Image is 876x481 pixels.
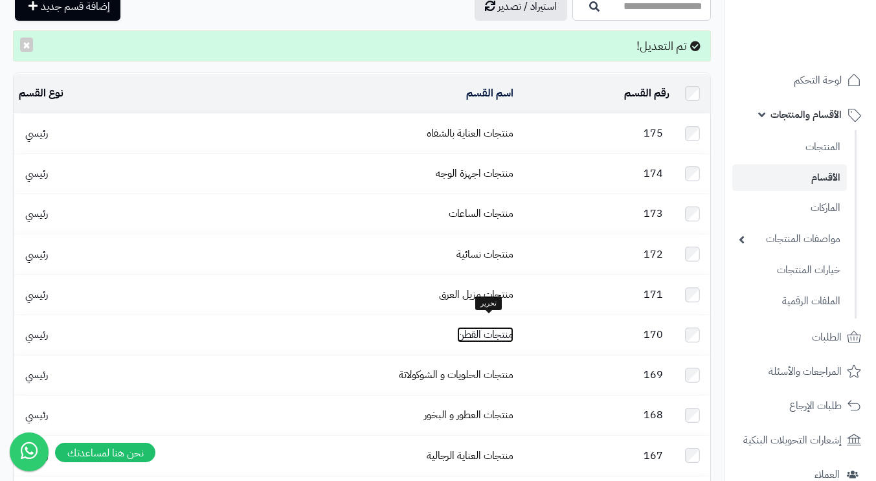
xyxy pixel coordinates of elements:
[732,65,868,96] a: لوحة التحكم
[466,85,513,101] a: اسم القسم
[439,287,513,302] a: منتجات مزيل العرق
[732,287,847,315] a: الملفات الرقمية
[732,164,847,191] a: الأقسام
[770,106,842,124] span: الأقسام والمنتجات
[427,126,513,141] a: منتجات العناية بالشفاه
[732,225,847,253] a: مواصفات المنتجات
[789,397,842,415] span: طلبات الإرجاع
[13,30,711,62] div: تم التعديل!
[637,126,669,141] span: 175
[637,448,669,464] span: 167
[637,367,669,383] span: 169
[732,425,868,456] a: إشعارات التحويلات البنكية
[743,431,842,449] span: إشعارات التحويلات البنكية
[424,407,513,423] a: منتجات العطور و البخور
[19,407,54,423] span: رئيسي
[637,247,669,262] span: 172
[457,327,513,342] a: منتجات القطن
[436,166,513,181] a: منتجات اجهزة الوجه
[20,38,33,52] button: ×
[732,356,868,387] a: المراجعات والأسئلة
[812,328,842,346] span: الطلبات
[456,247,513,262] a: منتجات نسائية
[19,206,54,221] span: رئيسي
[524,86,669,101] div: رقم القسم
[637,287,669,302] span: 171
[449,206,513,221] a: منتجات الساعات
[637,206,669,221] span: 173
[732,133,847,161] a: المنتجات
[732,256,847,284] a: خيارات المنتجات
[19,367,54,383] span: رئيسي
[14,74,168,113] td: نوع القسم
[19,126,54,141] span: رئيسي
[637,166,669,181] span: 174
[732,390,868,421] a: طلبات الإرجاع
[19,327,54,342] span: رئيسي
[769,363,842,381] span: المراجعات والأسئلة
[399,367,513,383] a: منتجات الحلويات و الشوكولاتة
[794,71,842,89] span: لوحة التحكم
[732,194,847,222] a: الماركات
[19,247,54,262] span: رئيسي
[427,448,513,464] a: منتجات العناية الرجالية
[475,296,502,311] div: تحرير
[637,327,669,342] span: 170
[19,166,54,181] span: رئيسي
[19,287,54,302] span: رئيسي
[637,407,669,423] span: 168
[732,322,868,353] a: الطلبات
